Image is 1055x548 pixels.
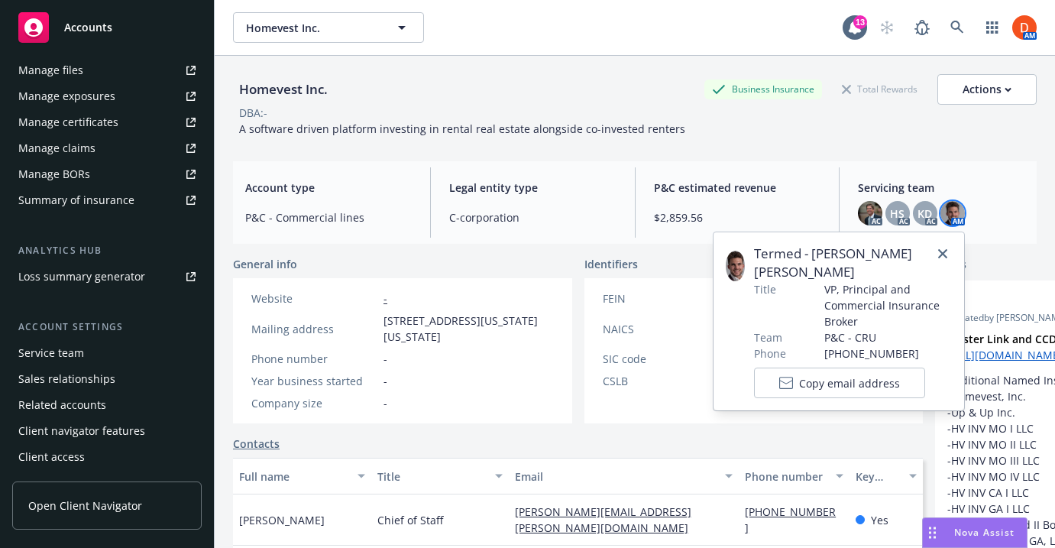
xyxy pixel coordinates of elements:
[12,445,202,469] a: Client access
[245,209,412,225] span: P&C - Commercial lines
[923,518,942,547] div: Drag to move
[12,58,202,83] a: Manage files
[654,209,820,225] span: $2,859.56
[28,498,142,514] span: Open Client Navigator
[858,180,1024,196] span: Servicing team
[12,319,202,335] div: Account settings
[383,395,387,411] span: -
[18,264,145,289] div: Loss summary generator
[12,264,202,289] a: Loss summary generator
[371,458,510,494] button: Title
[853,15,867,29] div: 13
[977,12,1008,43] a: Switch app
[515,504,701,535] a: [PERSON_NAME][EMAIL_ADDRESS][PERSON_NAME][DOMAIN_NAME]
[449,180,616,196] span: Legal entity type
[940,201,965,225] img: photo
[954,526,1015,539] span: Nova Assist
[12,188,202,212] a: Summary of insurance
[934,245,952,263] a: close
[754,245,952,281] span: Termed - [PERSON_NAME] [PERSON_NAME]
[584,256,638,272] span: Identifiers
[799,375,900,391] span: Copy email address
[233,12,424,43] button: Homevest Inc.
[18,188,134,212] div: Summary of insurance
[726,251,745,281] img: employee photo
[12,393,202,417] a: Related accounts
[603,373,729,389] div: CSLB
[739,458,849,494] button: Phone number
[239,512,325,528] span: [PERSON_NAME]
[603,321,729,337] div: NAICS
[824,281,952,329] span: VP, Principal and Commercial Insurance Broker
[233,458,371,494] button: Full name
[12,419,202,443] a: Client navigator features
[603,290,729,306] div: FEIN
[64,21,112,34] span: Accounts
[704,79,822,99] div: Business Insurance
[12,84,202,109] a: Manage exposures
[251,351,377,367] div: Phone number
[745,469,826,485] div: Phone number
[890,206,905,222] span: HS
[251,321,377,337] div: Mailing address
[858,201,882,225] img: photo
[509,458,739,494] button: Email
[251,290,377,306] div: Website
[18,341,84,365] div: Service team
[377,469,487,485] div: Title
[233,79,334,99] div: Homevest Inc.
[233,256,297,272] span: General info
[18,367,115,391] div: Sales relationships
[834,79,925,99] div: Total Rewards
[603,351,729,367] div: SIC code
[856,469,900,485] div: Key contact
[942,12,972,43] a: Search
[239,122,685,136] span: A software driven platform investing in rental real estate alongside co-invested renters
[937,74,1037,105] button: Actions
[251,373,377,389] div: Year business started
[963,75,1011,104] div: Actions
[449,209,616,225] span: C-corporation
[754,329,782,345] span: Team
[12,367,202,391] a: Sales relationships
[871,512,888,528] span: Yes
[754,345,786,362] span: Phone
[18,84,115,109] div: Manage exposures
[12,6,202,49] a: Accounts
[917,206,932,222] span: KD
[18,393,106,417] div: Related accounts
[12,341,202,365] a: Service team
[1012,15,1037,40] img: photo
[18,445,85,469] div: Client access
[654,180,820,196] span: P&C estimated revenue
[383,373,387,389] span: -
[922,517,1027,548] button: Nova Assist
[872,12,902,43] a: Start snowing
[824,329,952,345] span: P&C - CRU
[754,368,925,398] button: Copy email address
[515,469,716,485] div: Email
[233,436,280,452] a: Contacts
[907,12,937,43] a: Report a Bug
[18,419,145,443] div: Client navigator features
[12,110,202,135] a: Manage certificates
[383,313,554,345] span: [STREET_ADDRESS][US_STATE][US_STATE]
[18,110,118,135] div: Manage certificates
[745,504,836,535] a: [PHONE_NUMBER]
[12,243,202,258] div: Analytics hub
[12,136,202,161] a: Manage claims
[12,162,202,186] a: Manage BORs
[18,58,83,83] div: Manage files
[383,351,387,367] span: -
[251,395,377,411] div: Company size
[246,20,378,36] span: Homevest Inc.
[850,458,923,494] button: Key contact
[824,345,952,362] span: [PHONE_NUMBER]
[239,469,348,485] div: Full name
[383,291,387,306] a: -
[18,162,90,186] div: Manage BORs
[18,136,95,161] div: Manage claims
[754,281,776,297] span: Title
[377,512,443,528] span: Chief of Staff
